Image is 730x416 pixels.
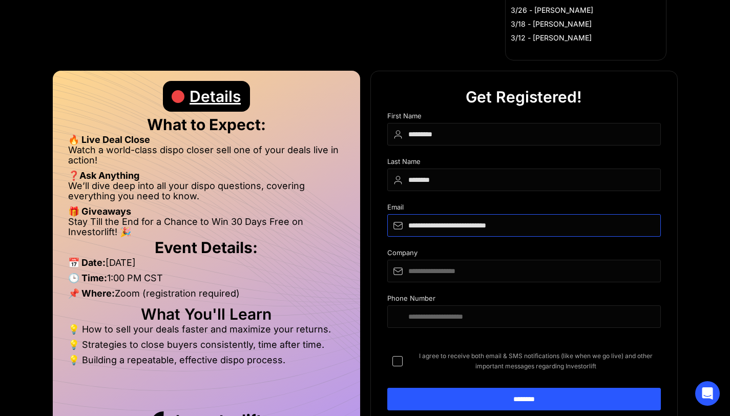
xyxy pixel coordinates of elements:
[155,238,258,257] strong: Event Details:
[387,203,661,214] div: Email
[68,273,345,288] li: 1:00 PM CST
[387,112,661,123] div: First Name
[68,134,150,145] strong: 🔥 Live Deal Close
[68,273,107,283] strong: 🕒 Time:
[68,288,115,299] strong: 📌 Where:
[68,355,345,365] li: 💡 Building a repeatable, effective dispo process.
[68,324,345,340] li: 💡 How to sell your deals faster and maximize your returns.
[147,115,266,134] strong: What to Expect:
[190,81,241,112] div: Details
[387,158,661,169] div: Last Name
[68,288,345,304] li: Zoom (registration required)
[68,340,345,355] li: 💡 Strategies to close buyers consistently, time after time.
[68,181,345,206] li: We’ll dive deep into all your dispo questions, covering everything you need to know.
[68,206,131,217] strong: 🎁 Giveaways
[387,295,661,305] div: Phone Number
[411,351,661,371] span: I agree to receive both email & SMS notifications (like when we go live) and other important mess...
[695,381,720,406] div: Open Intercom Messenger
[68,145,345,171] li: Watch a world-class dispo closer sell one of your deals live in action!
[68,170,139,181] strong: ❓Ask Anything
[68,309,345,319] h2: What You'll Learn
[466,81,582,112] div: Get Registered!
[68,257,106,268] strong: 📅 Date:
[387,249,661,260] div: Company
[68,217,345,237] li: Stay Till the End for a Chance to Win 30 Days Free on Investorlift! 🎉
[68,258,345,273] li: [DATE]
